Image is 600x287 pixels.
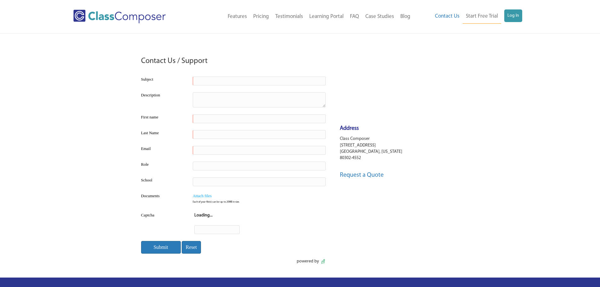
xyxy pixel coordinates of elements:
a: Pricing [250,10,272,24]
a: Learning Portal [306,10,347,24]
span: powered by [297,258,319,265]
input: Reset [182,241,201,254]
nav: Header Menu [191,10,414,24]
td: Captcha [140,209,186,238]
a: Case Studies [362,10,397,24]
td: School [140,174,185,190]
td: First name [140,111,185,127]
td: Description [140,89,185,111]
h3: Contact Us / Support [141,56,208,67]
img: portalLogo.de847024ebc0131731a3.png [321,259,326,264]
h4: Address [340,125,461,133]
p: Class Composer [STREET_ADDRESS] [GEOGRAPHIC_DATA], [US_STATE] 80302-4552 [340,136,461,161]
a: Request a Quote [340,172,384,178]
td: Subject [140,73,185,89]
input: Submit [141,241,181,254]
span: Each of your file(s) can be up to 20MB in size. [193,200,240,204]
a: Contact Us [432,9,463,23]
td: Last Name [140,127,185,142]
img: Class Composer [73,10,166,23]
a: Start Free Trial [463,9,501,24]
a: Features [225,10,250,24]
a: Testimonials [272,10,306,24]
td: Documents [140,190,185,209]
nav: Header Menu [414,9,522,24]
a: Log In [504,9,522,22]
td: Role [140,158,185,174]
a: FAQ [347,10,362,24]
a: Blog [397,10,414,24]
td: Email [140,142,185,158]
strong: Loading... [194,213,213,218]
